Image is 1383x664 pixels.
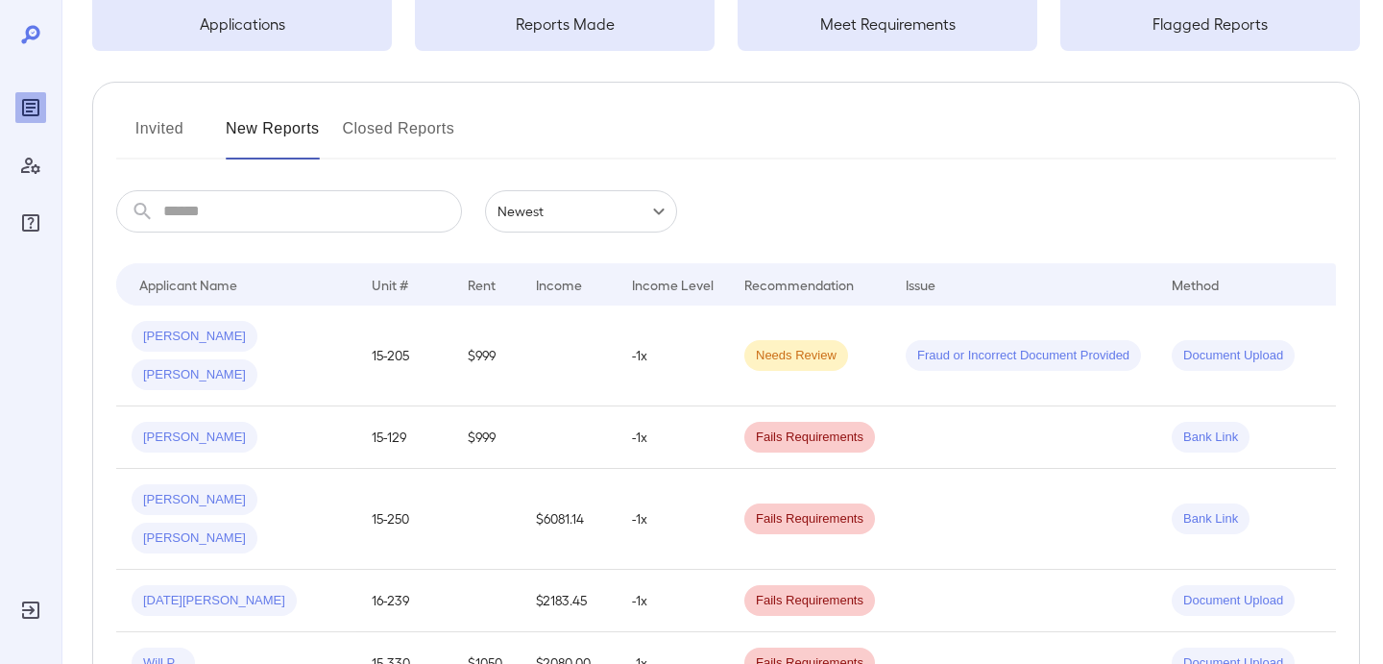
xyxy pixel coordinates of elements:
button: Invited [116,113,203,160]
div: Method [1172,273,1219,296]
span: Fails Requirements [744,510,875,529]
div: Issue [906,273,936,296]
div: Newest [485,190,677,233]
div: Applicant Name [139,273,237,296]
button: New Reports [226,113,320,160]
div: Recommendation [744,273,854,296]
span: Bank Link [1172,510,1250,529]
button: Closed Reports [343,113,455,160]
span: Document Upload [1172,347,1295,365]
div: Unit # [372,273,408,296]
td: 15-250 [356,469,452,570]
span: [PERSON_NAME] [132,491,257,509]
span: Bank Link [1172,429,1250,447]
td: -1x [617,406,729,469]
div: Reports [15,92,46,123]
td: $999 [452,306,521,406]
td: $999 [452,406,521,469]
td: $6081.14 [521,469,617,570]
td: -1x [617,306,729,406]
td: -1x [617,469,729,570]
td: -1x [617,570,729,632]
td: 15-129 [356,406,452,469]
span: [DATE][PERSON_NAME] [132,592,297,610]
div: Income Level [632,273,714,296]
h5: Meet Requirements [738,12,1037,36]
td: 16-239 [356,570,452,632]
span: Fails Requirements [744,429,875,447]
h5: Flagged Reports [1060,12,1360,36]
div: Income [536,273,582,296]
div: FAQ [15,208,46,238]
div: Rent [468,273,498,296]
td: $2183.45 [521,570,617,632]
span: [PERSON_NAME] [132,366,257,384]
span: Fails Requirements [744,592,875,610]
h5: Applications [92,12,392,36]
span: Document Upload [1172,592,1295,610]
h5: Reports Made [415,12,715,36]
span: Fraud or Incorrect Document Provided [906,347,1141,365]
td: 15-205 [356,306,452,406]
span: [PERSON_NAME] [132,529,257,548]
span: [PERSON_NAME] [132,328,257,346]
span: Needs Review [744,347,848,365]
div: Manage Users [15,150,46,181]
span: [PERSON_NAME] [132,429,257,447]
div: Log Out [15,595,46,626]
